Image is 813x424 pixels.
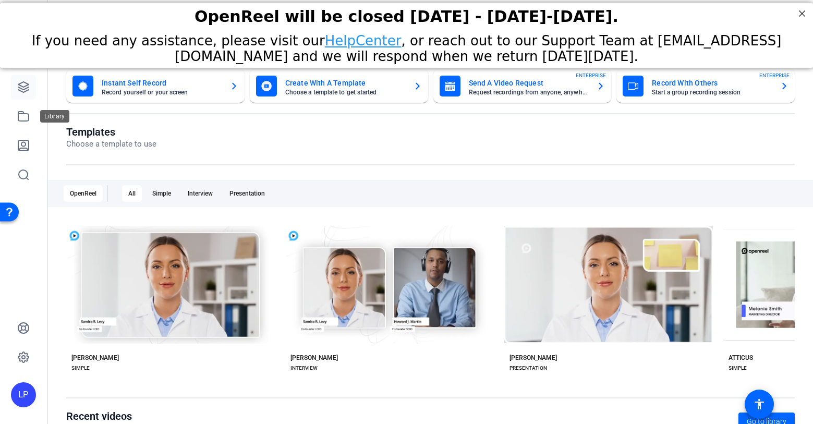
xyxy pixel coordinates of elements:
span: ENTERPRISE [576,71,606,79]
mat-card-subtitle: Request recordings from anyone, anywhere [469,89,589,95]
mat-icon: accessibility [753,398,766,410]
div: SIMPLE [71,364,90,372]
div: OpenReel will be closed [DATE] - [DATE]-[DATE]. [13,5,800,23]
mat-card-subtitle: Record yourself or your screen [102,89,222,95]
div: OpenReel [64,185,103,202]
span: If you need any assistance, please visit our , or reach out to our Support Team at [EMAIL_ADDRESS... [32,30,782,62]
div: All [122,185,142,202]
h1: Recent videos [66,410,167,422]
mat-card-title: Send A Video Request [469,77,589,89]
div: Interview [181,185,219,202]
button: Send A Video RequestRequest recordings from anyone, anywhereENTERPRISE [433,69,612,103]
div: LP [11,382,36,407]
button: Create With A TemplateChoose a template to get started [250,69,428,103]
div: Simple [146,185,177,202]
div: [PERSON_NAME] [71,354,119,362]
p: Choose a template to use [66,138,156,150]
div: [PERSON_NAME] [509,354,557,362]
div: SIMPLE [729,364,747,372]
span: ENTERPRISE [759,71,790,79]
div: ATTICUS [729,354,753,362]
mat-card-title: Record With Others [652,77,772,89]
div: INTERVIEW [290,364,318,372]
mat-card-title: Instant Self Record [102,77,222,89]
mat-card-subtitle: Choose a template to get started [285,89,405,95]
div: [PERSON_NAME] [290,354,338,362]
button: Instant Self RecordRecord yourself or your screen [66,69,245,103]
mat-card-subtitle: Start a group recording session [652,89,772,95]
button: Record With OthersStart a group recording sessionENTERPRISE [616,69,795,103]
h1: Templates [66,126,156,138]
div: Library [40,110,69,123]
div: Presentation [223,185,271,202]
a: HelpCenter [325,30,402,46]
mat-card-title: Create With A Template [285,77,405,89]
div: PRESENTATION [509,364,547,372]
